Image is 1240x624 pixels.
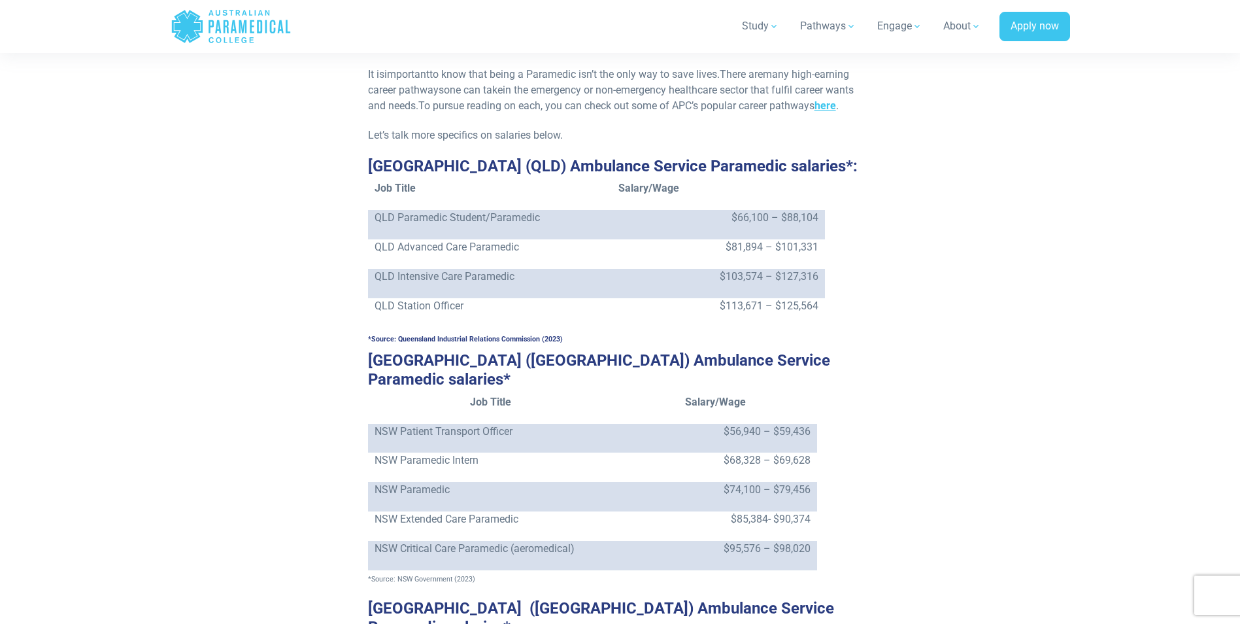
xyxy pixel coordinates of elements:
p: NSW Paramedic [375,482,607,498]
strong: Job Title [470,396,511,408]
a: Australian Paramedical College [171,5,292,48]
p: $66,100 – $88,104 [618,210,819,226]
strong: Salary/Wage [618,182,679,194]
p: NSW Extended Care Paramedic [375,511,607,527]
p: $68,328 – $69,628 [620,453,811,468]
p: $81,894 – $101,331 [618,239,819,255]
p: $56,940 – $59,436 [620,424,811,440]
h3: [GEOGRAPHIC_DATA] ([GEOGRAPHIC_DATA]) Ambulance Service Paramedic salaries* [368,351,873,389]
span: *Source: Queensland Industrial Relations Commission (2023) [368,335,563,343]
h3: [GEOGRAPHIC_DATA] (QLD) Ambulance Service Paramedic salaries*: [368,157,873,176]
a: Apply now [999,12,1070,42]
a: Engage [869,8,930,44]
p: QLD Advanced Care Paramedic [375,239,605,255]
span: *Source: NSW Government (2023) [368,575,475,583]
a: About [935,8,989,44]
p: QLD Intensive Care Paramedic [375,269,605,285]
span: important [384,68,429,80]
span: one can take [444,84,503,96]
span: There are [720,68,763,80]
p: $113,671 – $125,564 [618,298,819,314]
span: It is [368,68,384,80]
a: here [814,99,836,112]
p: $95,576 – $98,020 [620,541,811,557]
strong: Salary/Wage [685,396,746,408]
p: $85,384- $90,374 [620,511,811,527]
p: $74,100 – $79,456 [620,482,811,498]
a: Pathways [792,8,864,44]
strong: Job Title [375,182,416,194]
span: in the emergency or non-emergency healthcare sector that fulfil career wants and needs. [368,84,854,112]
span: To pursue reading on each, you can check out some of APC’s popular career pathways [418,99,814,112]
span: to know that being a Paramedic isn’t the only way to save lives. [429,68,720,80]
p: QLD Station Officer [375,298,605,314]
p: NSW Critical Care Paramedic (aeromedical) [375,541,607,557]
p: NSW Paramedic Intern [375,453,607,468]
p: NSW Patient Transport Officer [375,424,607,440]
p: $103,574 – $127,316 [618,269,819,285]
span: . [836,99,839,112]
a: Study [734,8,787,44]
p: QLD Paramedic Student/Paramedic [375,210,605,226]
p: Let’s talk more specifics on salaries below. [368,128,873,143]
